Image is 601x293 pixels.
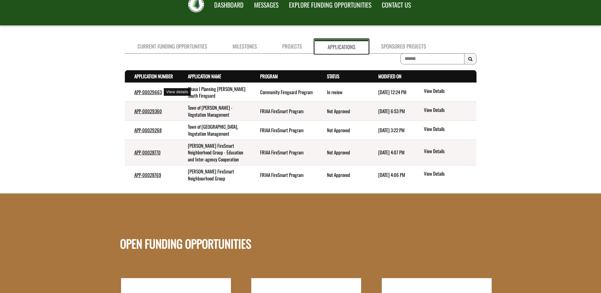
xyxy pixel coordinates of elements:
a: Current Funding Opportunities [125,39,220,54]
a: View details [424,148,474,155]
td: Hinton FireSmart Neighbourhood Group [178,166,251,184]
a: Program [260,73,278,80]
td: action menu [413,121,476,140]
td: 1/20/2025 3:22 PM [369,121,413,140]
td: FRIAA FireSmart Program [251,121,317,140]
a: Application Number [134,73,173,80]
td: action menu [413,140,476,166]
a: Application Name [188,73,221,80]
td: 9/25/2025 12:24 PM [369,83,413,102]
td: APP-00029663 [125,83,178,102]
td: Phase I Planning Hinton South Fireguard [178,83,251,102]
h1: OPEN FUNDING OPPORTUNITIES [120,200,251,250]
td: Not Approved [317,102,369,121]
button: Search Results [464,53,476,65]
td: 4/10/2025 6:53 PM [369,102,413,121]
td: action menu [413,102,476,121]
a: APP-00029663 [134,88,162,95]
a: View details [424,170,474,178]
td: 3/22/2024 4:06 PM [369,166,413,184]
a: Milestones [220,39,270,54]
td: Hinton FireSmart Neighborhood Group - Education and Inter-agency Cooperation [178,140,251,166]
time: [DATE] 6:53 PM [378,107,405,114]
time: [DATE] 12:24 PM [378,88,406,95]
td: 3/22/2024 4:07 PM [369,140,413,166]
td: APP-00028770 [125,140,178,166]
div: View details [164,88,191,96]
td: FRIAA FireSmart Program [251,166,317,184]
a: Modified On [378,73,401,80]
th: Actions [413,70,476,83]
td: action menu [413,166,476,184]
td: Not Approved [317,140,369,166]
td: Not Approved [317,121,369,140]
a: Status [327,73,339,80]
time: [DATE] 4:06 PM [378,171,405,178]
td: APP-00029360 [125,102,178,121]
time: [DATE] 3:22 PM [378,127,405,133]
a: View details [424,88,474,95]
time: [DATE] 4:07 PM [378,149,405,156]
td: action menu [413,83,476,102]
a: View details [424,107,474,114]
a: APP-00028769 [134,171,161,178]
td: FRIAA FireSmart Program [251,140,317,166]
a: Sponsored Projects [368,39,439,54]
td: Town of Hinton - Vegetation Management [178,102,251,121]
a: Applications [315,39,368,54]
td: Town of Hinton, Vegetation Management [178,121,251,140]
td: Community Fireguard Program [251,83,317,102]
td: Not Approved [317,166,369,184]
a: APP-00028770 [134,149,161,156]
a: APP-00029360 [134,107,162,114]
a: Projects [270,39,315,54]
td: APP-00028769 [125,166,178,184]
td: In review [317,83,369,102]
a: APP-00029268 [134,127,162,133]
td: FRIAA FireSmart Program [251,102,317,121]
td: APP-00029268 [125,121,178,140]
input: To search on partial text, use the asterisk (*) wildcard character. [400,53,464,64]
a: View details [424,126,474,133]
